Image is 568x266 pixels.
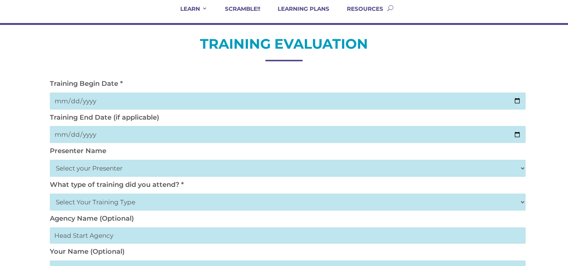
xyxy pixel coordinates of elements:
a: SCRAMBLE!! [216,5,260,23]
a: LEARNING PLANS [268,5,329,23]
h2: TRAINING EVALUATION [46,35,522,56]
a: LEARN [171,5,207,23]
label: Presenter Name [50,147,106,155]
label: Your Name (Optional) [50,247,125,256]
label: Training Begin Date * [50,80,123,88]
input: Head Start Agency [50,227,526,244]
label: Training End Date (if applicable) [50,113,159,121]
a: RESOURCES [338,5,383,23]
label: Agency Name (Optional) [50,214,134,223]
label: What type of training did you attend? * [50,181,184,189]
